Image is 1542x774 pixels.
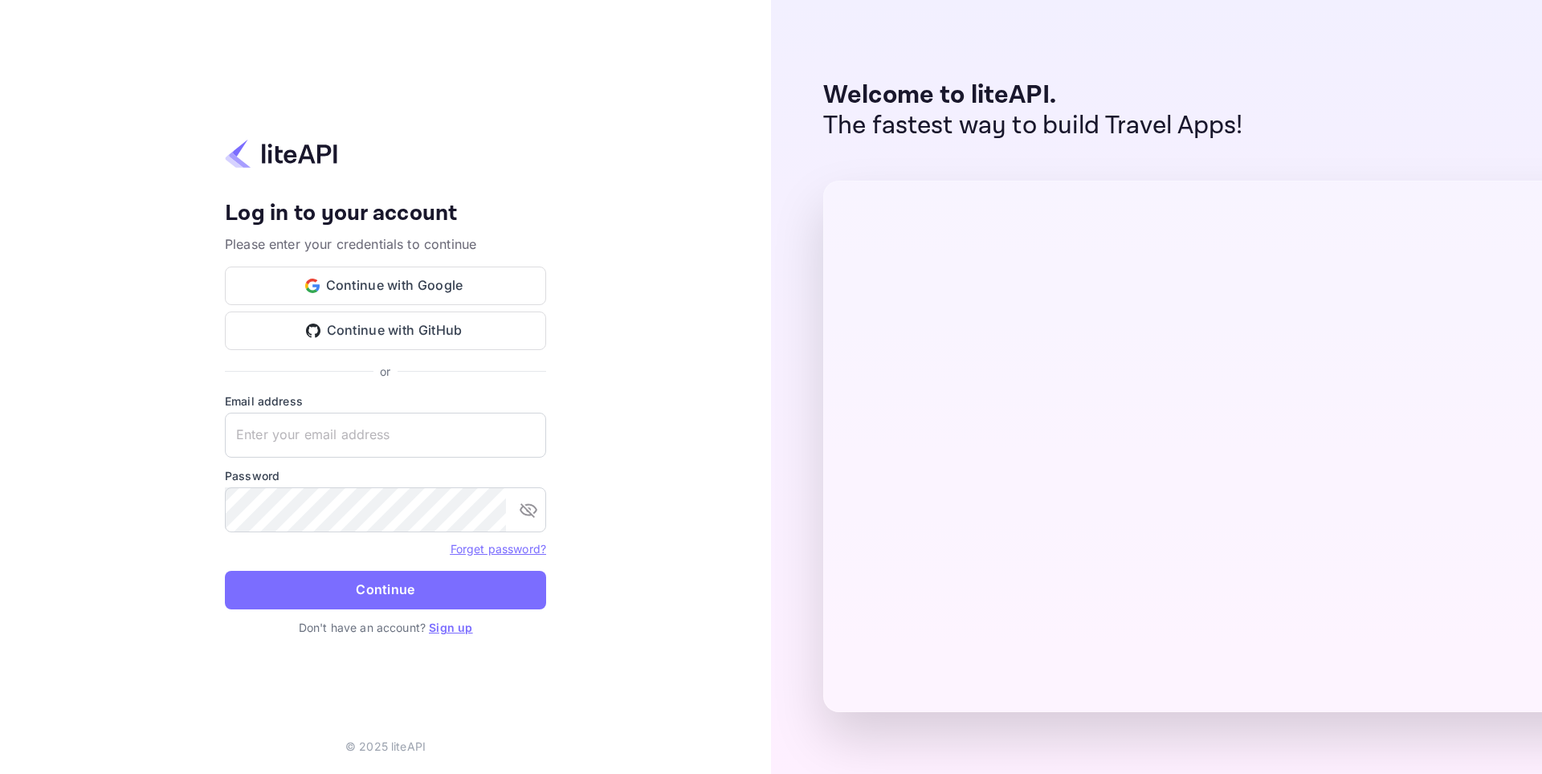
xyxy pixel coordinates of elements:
[225,619,546,636] p: Don't have an account?
[225,393,546,409] label: Email address
[225,200,546,228] h4: Log in to your account
[225,234,546,254] p: Please enter your credentials to continue
[225,267,546,305] button: Continue with Google
[225,467,546,484] label: Password
[823,80,1243,111] p: Welcome to liteAPI.
[429,621,472,634] a: Sign up
[225,138,337,169] img: liteapi
[512,494,545,526] button: toggle password visibility
[225,571,546,609] button: Continue
[225,312,546,350] button: Continue with GitHub
[225,413,546,458] input: Enter your email address
[823,111,1243,141] p: The fastest way to build Travel Apps!
[345,738,426,755] p: © 2025 liteAPI
[451,540,546,556] a: Forget password?
[451,542,546,556] a: Forget password?
[380,363,390,380] p: or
